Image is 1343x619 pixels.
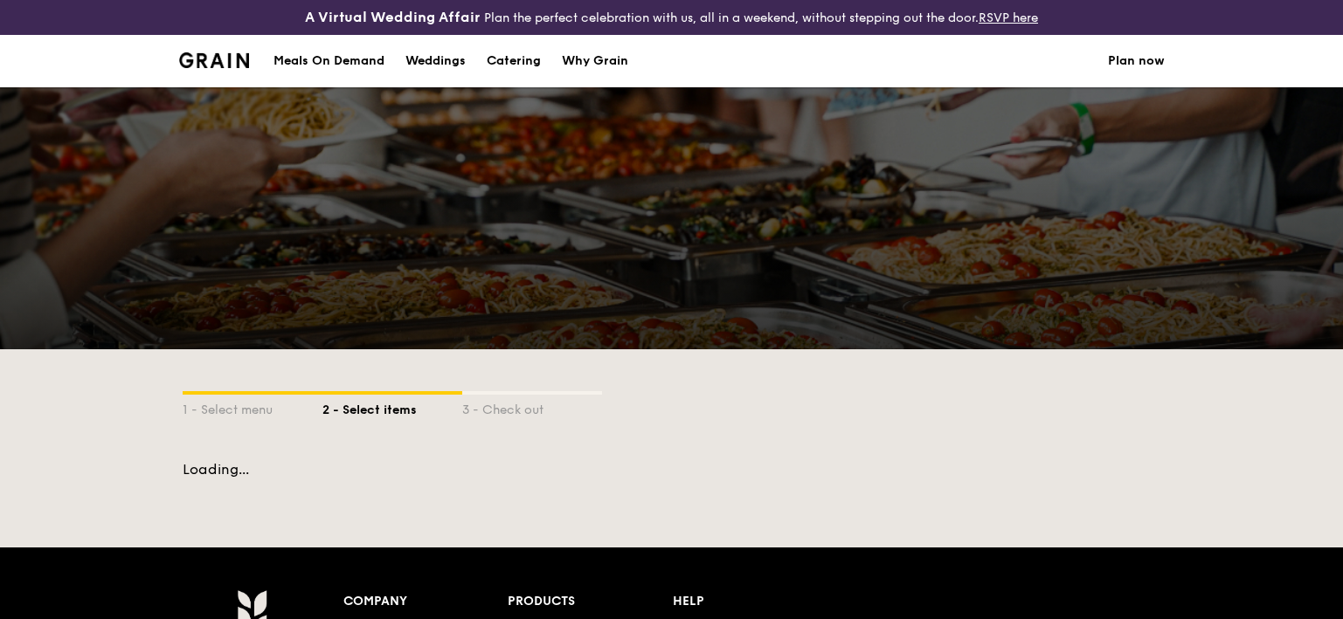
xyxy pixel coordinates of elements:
a: Meals On Demand [263,35,395,87]
a: Plan now [1108,35,1165,87]
h4: A Virtual Wedding Affair [305,7,481,28]
div: Why Grain [562,35,628,87]
div: Loading... [183,461,1161,478]
div: 1 - Select menu [183,395,322,419]
div: 2 - Select items [322,395,462,419]
a: Logotype [179,52,250,68]
div: 3 - Check out [462,395,602,419]
a: RSVP here [979,10,1038,25]
a: Catering [476,35,551,87]
div: Company [343,589,509,614]
div: Products [508,589,673,614]
div: Help [673,589,838,614]
img: Grain [179,52,250,68]
div: Catering [487,35,541,87]
div: Weddings [405,35,466,87]
a: Why Grain [551,35,639,87]
div: Plan the perfect celebration with us, all in a weekend, without stepping out the door. [224,7,1119,28]
a: Weddings [395,35,476,87]
div: Meals On Demand [273,35,384,87]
